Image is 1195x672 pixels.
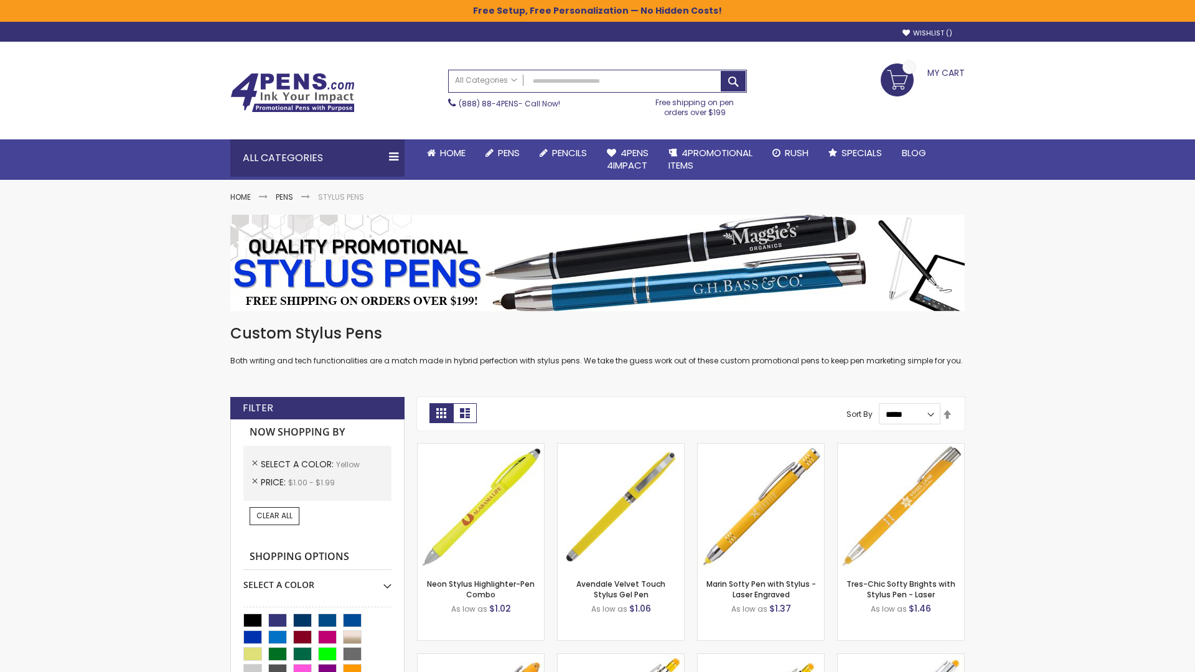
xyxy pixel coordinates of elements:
[668,146,752,172] span: 4PROMOTIONAL ITEMS
[871,604,907,614] span: As low as
[243,419,391,446] strong: Now Shopping by
[909,602,931,615] span: $1.46
[418,653,544,664] a: Ellipse Softy Brights with Stylus Pen - Laser-Yellow
[785,146,808,159] span: Rush
[230,324,965,366] div: Both writing and tech functionalities are a match made in hybrid perfection with stylus pens. We ...
[243,544,391,571] strong: Shopping Options
[706,579,816,599] a: Marin Softy Pen with Stylus - Laser Engraved
[261,458,336,470] span: Select A Color
[846,409,873,419] label: Sort By
[449,70,523,91] a: All Categories
[455,75,517,85] span: All Categories
[698,443,824,454] a: Marin Softy Pen with Stylus - Laser Engraved-Yellow
[336,459,360,470] span: Yellow
[243,570,391,591] div: Select A Color
[288,477,335,488] span: $1.00 - $1.99
[846,579,955,599] a: Tres-Chic Softy Brights with Stylus Pen - Laser
[762,139,818,167] a: Rush
[838,443,964,454] a: Tres-Chic Softy Brights with Stylus Pen - Laser-Yellow
[459,98,560,109] span: - Call Now!
[902,146,926,159] span: Blog
[892,139,936,167] a: Blog
[731,604,767,614] span: As low as
[256,510,293,521] span: Clear All
[440,146,466,159] span: Home
[418,444,544,570] img: Neon Stylus Highlighter-Pen Combo-Yellow
[643,93,747,118] div: Free shipping on pen orders over $199
[230,139,405,177] div: All Categories
[591,604,627,614] span: As low as
[552,146,587,159] span: Pencils
[230,215,965,311] img: Stylus Pens
[427,579,535,599] a: Neon Stylus Highlighter-Pen Combo
[498,146,520,159] span: Pens
[902,29,952,38] a: Wishlist
[418,443,544,454] a: Neon Stylus Highlighter-Pen Combo-Yellow
[558,653,684,664] a: Phoenix Softy Brights with Stylus Pen - Laser-Yellow
[629,602,651,615] span: $1.06
[841,146,882,159] span: Specials
[230,192,251,202] a: Home
[318,192,364,202] strong: Stylus Pens
[451,604,487,614] span: As low as
[558,444,684,570] img: Avendale Velvet Touch Stylus Gel Pen-Yellow
[607,146,649,172] span: 4Pens 4impact
[818,139,892,167] a: Specials
[243,401,273,415] strong: Filter
[230,324,965,343] h1: Custom Stylus Pens
[429,403,453,423] strong: Grid
[769,602,791,615] span: $1.37
[597,139,658,180] a: 4Pens4impact
[530,139,597,167] a: Pencils
[489,602,511,615] span: $1.02
[558,443,684,454] a: Avendale Velvet Touch Stylus Gel Pen-Yellow
[261,476,288,488] span: Price
[838,444,964,570] img: Tres-Chic Softy Brights with Stylus Pen - Laser-Yellow
[230,73,355,113] img: 4Pens Custom Pens and Promotional Products
[417,139,476,167] a: Home
[698,444,824,570] img: Marin Softy Pen with Stylus - Laser Engraved-Yellow
[476,139,530,167] a: Pens
[576,579,665,599] a: Avendale Velvet Touch Stylus Gel Pen
[658,139,762,180] a: 4PROMOTIONALITEMS
[698,653,824,664] a: Phoenix Softy Brights Gel with Stylus Pen - Laser-Yellow
[838,653,964,664] a: Tres-Chic Softy with Stylus Top Pen - ColorJet-Yellow
[250,507,299,525] a: Clear All
[459,98,518,109] a: (888) 88-4PENS
[276,192,293,202] a: Pens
